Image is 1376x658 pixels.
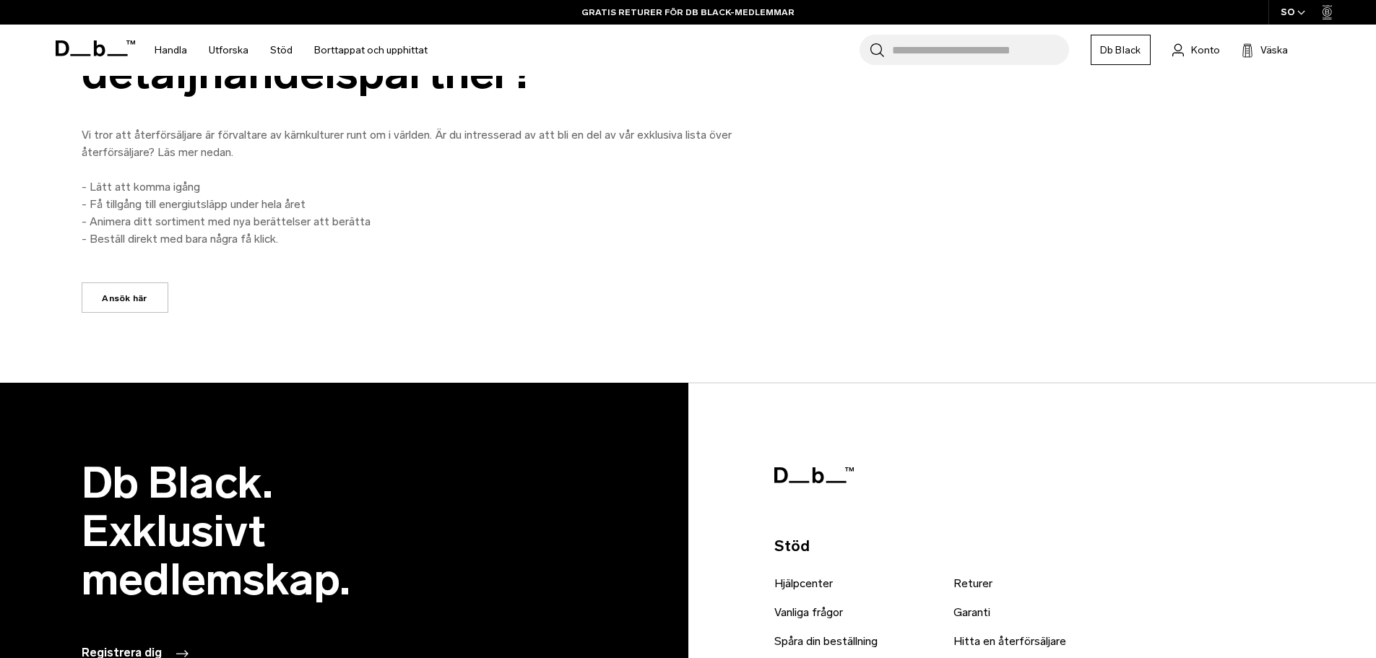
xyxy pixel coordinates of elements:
[1191,44,1220,56] font: Konto
[774,634,878,648] font: Spåra din beställning
[82,282,168,313] a: Ansök här
[209,44,248,56] font: Utforska
[82,197,306,211] font: - Få tillgång till energiutsläpp under hela året
[1091,35,1151,65] a: Db Black
[774,633,878,650] a: Spåra din beställning
[1172,41,1220,59] a: Konto
[953,575,992,592] a: Returer
[1100,44,1141,56] font: Db Black
[209,25,248,76] a: Utforska
[270,25,293,76] a: Stöd
[953,604,990,621] a: Garanti
[1242,41,1288,59] button: Väska
[82,232,278,246] font: - Beställ direkt med bara några få klick.
[82,505,350,606] font: Exklusivt medlemskap.
[314,25,428,76] a: Borttappat och upphittat
[144,25,438,76] nav: Huvudnavigering
[1260,44,1288,56] font: Väska
[314,44,428,56] font: Borttappat och upphittat
[774,575,833,592] a: Hjälpcenter
[581,6,795,19] a: GRATIS RETURER FÖR DB BLACK-MEDLEMMAR
[82,128,732,159] font: Vi tror att återförsäljare är förvaltare av kärnkulturer runt om i världen. Är du intresserad av ...
[82,215,371,228] font: - Animera ditt sortiment med nya berättelser att berätta
[270,44,293,56] font: Stöd
[774,576,833,590] font: Hjälpcenter
[953,634,1066,648] font: Hitta en återförsäljare
[774,537,810,555] font: Stöd
[953,576,992,590] font: Returer
[82,180,200,194] font: - Lätt att komma igång
[774,604,843,621] a: Vanliga frågor
[155,25,187,76] a: Handla
[155,44,187,56] font: Handla
[953,605,990,619] font: Garanti
[774,605,843,619] font: Vanliga frågor
[102,293,147,303] font: Ansök här
[581,7,795,17] font: GRATIS RETURER FÖR DB BLACK-MEDLEMMAR
[1281,7,1295,17] font: SO
[82,456,273,509] font: Db Black.
[953,633,1066,650] a: Hitta en återförsäljare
